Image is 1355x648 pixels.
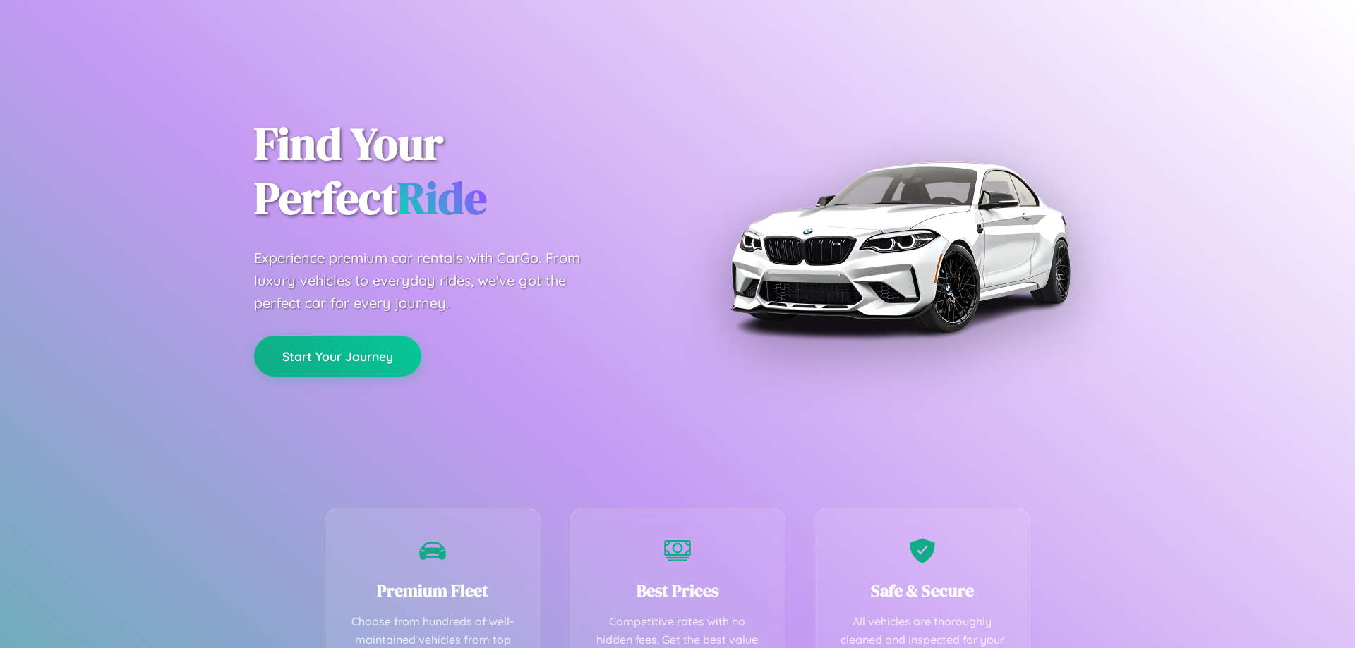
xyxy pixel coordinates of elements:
[591,579,764,602] h3: Best Prices
[397,167,487,228] span: Ride
[254,117,656,226] h1: Find Your Perfect
[254,247,607,314] p: Experience premium car rentals with CarGo. From luxury vehicles to everyday rides, we've got the ...
[723,71,1076,423] img: Premium BMW car rental vehicle
[254,336,421,377] button: Start Your Journey
[836,579,1008,602] h3: Safe & Secure
[347,579,519,602] h3: Premium Fleet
